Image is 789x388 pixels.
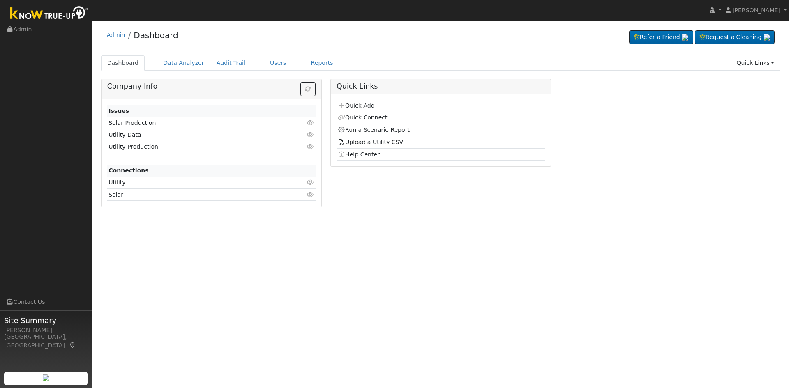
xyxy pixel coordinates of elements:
a: Quick Connect [338,114,387,121]
img: retrieve [43,374,49,381]
img: retrieve [764,34,770,41]
td: Solar Production [107,117,282,129]
i: Click to view [307,179,314,185]
a: Users [264,55,293,71]
a: Quick Links [730,55,780,71]
i: Click to view [307,144,314,149]
td: Solar [107,189,282,201]
div: [PERSON_NAME] [4,326,88,335]
a: Request a Cleaning [695,30,775,44]
td: Utility [107,177,282,188]
a: Map [69,342,76,349]
span: [PERSON_NAME] [732,7,780,14]
a: Help Center [338,151,380,158]
img: Know True-Up [6,5,92,23]
a: Quick Add [338,102,374,109]
a: Dashboard [134,30,178,40]
a: Upload a Utility CSV [338,139,403,145]
h5: Company Info [107,82,316,91]
h5: Quick Links [337,82,545,91]
td: Utility Data [107,129,282,141]
div: [GEOGRAPHIC_DATA], [GEOGRAPHIC_DATA] [4,333,88,350]
a: Admin [107,32,125,38]
a: Data Analyzer [157,55,210,71]
a: Refer a Friend [629,30,693,44]
a: Reports [305,55,339,71]
i: Click to view [307,120,314,126]
img: retrieve [682,34,688,41]
strong: Connections [108,167,149,174]
td: Utility Production [107,141,282,153]
a: Run a Scenario Report [338,126,410,133]
a: Dashboard [101,55,145,71]
span: Site Summary [4,315,88,326]
a: Audit Trail [210,55,251,71]
strong: Issues [108,108,129,114]
i: Click to view [307,132,314,138]
i: Click to view [307,192,314,197]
